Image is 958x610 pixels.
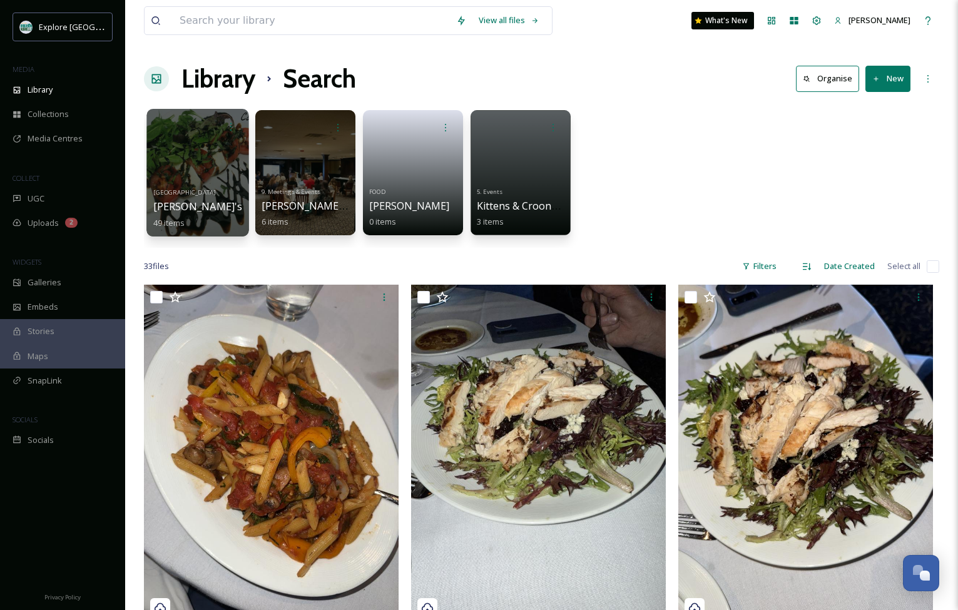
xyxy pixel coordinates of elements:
[153,216,185,228] span: 49 items
[477,199,617,213] span: Kittens & Crooners (Ciao Jazz)
[181,60,255,98] a: Library
[262,199,445,213] span: [PERSON_NAME]'s Event Space-TICOM
[369,199,449,213] span: [PERSON_NAME]
[262,216,288,227] span: 6 items
[144,260,169,272] span: 33 file s
[13,257,41,267] span: WIDGETS
[28,325,54,337] span: Stories
[20,21,33,33] img: 67e7af72-b6c8-455a-acf8-98e6fe1b68aa.avif
[28,217,59,229] span: Uploads
[13,415,38,424] span: SOCIALS
[903,555,939,591] button: Open Chat
[39,21,211,33] span: Explore [GEOGRAPHIC_DATA][PERSON_NAME]
[28,84,53,96] span: Library
[28,301,58,313] span: Embeds
[44,589,81,604] a: Privacy Policy
[477,185,617,227] a: 5. EventsKittens & Crooners (Ciao Jazz)3 items
[28,350,48,362] span: Maps
[153,200,243,213] span: [PERSON_NAME]'s
[173,7,450,34] input: Search your library
[691,12,754,29] a: What's New
[13,173,39,183] span: COLLECT
[796,66,865,91] a: Organise
[887,260,920,272] span: Select all
[28,277,61,288] span: Galleries
[369,216,396,227] span: 0 items
[369,188,386,196] span: FOOD
[28,375,62,387] span: SnapLink
[848,14,910,26] span: [PERSON_NAME]
[28,193,44,205] span: UGC
[44,593,81,601] span: Privacy Policy
[28,434,54,446] span: Socials
[65,218,78,228] div: 2
[369,185,449,227] a: FOOD[PERSON_NAME]0 items
[28,133,83,145] span: Media Centres
[796,66,859,91] button: Organise
[477,188,502,196] span: 5. Events
[828,8,917,33] a: [PERSON_NAME]
[28,108,69,120] span: Collections
[736,254,783,278] div: Filters
[477,216,504,227] span: 3 items
[818,254,881,278] div: Date Created
[153,188,217,196] span: [GEOGRAPHIC_DATA]
[865,66,910,91] button: New
[153,185,243,228] a: [GEOGRAPHIC_DATA][PERSON_NAME]'s49 items
[262,188,320,196] span: 9. Meetings & Events
[262,185,445,227] a: 9. Meetings & Events[PERSON_NAME]'s Event Space-TICOM6 items
[472,8,546,33] a: View all files
[13,64,34,74] span: MEDIA
[283,60,356,98] h1: Search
